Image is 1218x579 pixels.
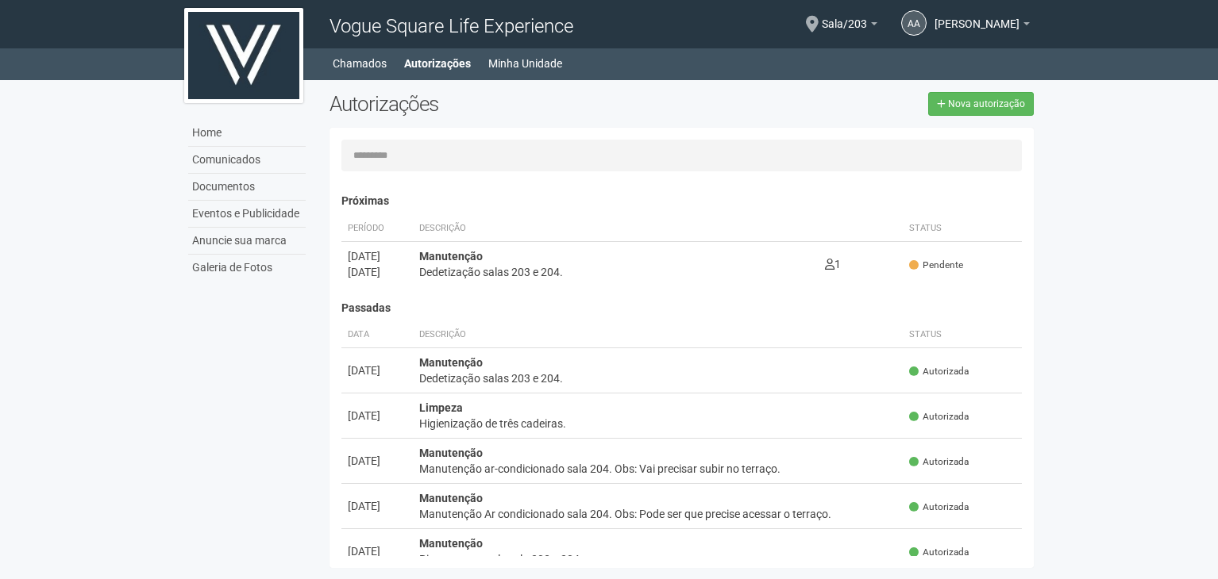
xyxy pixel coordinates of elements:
a: Chamados [333,52,387,75]
div: Dedetização salas 203 e 204. [419,264,811,280]
a: Sala/203 [822,20,877,33]
span: Nova autorização [948,98,1025,109]
div: Dedetização salas 203 e 204. [419,370,896,386]
div: Manutenção Ar condicionado sala 204. Obs: Pode ser que precise acessar o terraço. [419,506,896,522]
div: [DATE] [348,543,407,559]
strong: Manutenção [419,447,483,459]
span: Autorizada [909,410,969,424]
strong: Manutenção [419,356,483,369]
div: [DATE] [348,362,407,378]
th: Descrição [413,322,903,348]
div: [DATE] [348,408,407,424]
h4: Passadas [341,302,1022,314]
th: Descrição [413,216,818,242]
span: Autorizada [909,365,969,378]
a: Eventos e Publicidade [188,201,306,228]
h2: Autorizações [330,92,669,116]
a: Documentos [188,174,306,201]
h4: Próximas [341,195,1022,207]
div: [DATE] [348,453,407,469]
span: Autorizada [909,546,969,559]
a: Minha Unidade [488,52,562,75]
span: Aline Abondante [935,2,1019,30]
span: 1 [825,258,841,270]
img: logo.jpg [184,8,303,103]
span: Autorizada [909,455,969,469]
strong: Limpeza [419,401,463,414]
span: Sala/203 [822,2,867,30]
strong: Manutenção [419,537,483,550]
th: Data [341,322,413,348]
div: Pintura em geral - sala 203 e 204. [419,551,896,567]
div: [DATE] [348,248,407,264]
div: Higienização de três cadeiras. [419,416,896,431]
th: Período [341,216,413,242]
a: Galeria de Fotos [188,255,306,281]
span: Autorizada [909,500,969,514]
a: Home [188,120,306,147]
a: Anuncie sua marca [188,228,306,255]
a: Autorizações [404,52,471,75]
span: Pendente [909,259,963,272]
th: Status [903,322,1022,348]
a: Comunicados [188,147,306,174]
a: [PERSON_NAME] [935,20,1030,33]
span: Vogue Square Life Experience [330,15,573,37]
strong: Manutenção [419,250,483,263]
strong: Manutenção [419,492,483,504]
div: Manutenção ar-condicionado sala 204. Obs: Vai precisar subir no terraço. [419,461,896,477]
a: Nova autorização [928,92,1034,116]
div: [DATE] [348,264,407,280]
a: AA [901,10,927,36]
th: Status [903,216,1022,242]
div: [DATE] [348,498,407,514]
